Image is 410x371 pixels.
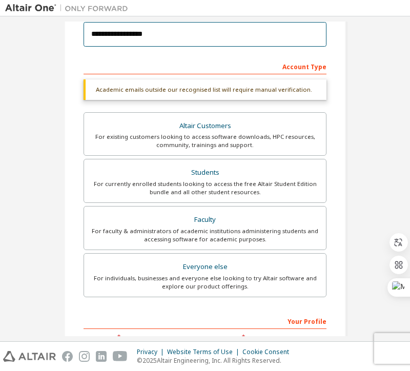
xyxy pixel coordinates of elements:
img: instagram.svg [79,351,90,362]
label: First Name [84,334,202,342]
img: altair_logo.svg [3,351,56,362]
img: facebook.svg [62,351,73,362]
div: Privacy [137,348,167,356]
p: © 2025 Altair Engineering, Inc. All Rights Reserved. [137,356,295,365]
img: youtube.svg [113,351,128,362]
div: Cookie Consent [242,348,295,356]
div: Your Profile [84,313,326,329]
div: Academic emails outside our recognised list will require manual verification. [84,79,326,100]
label: Last Name [208,334,326,342]
div: For faculty & administrators of academic institutions administering students and accessing softwa... [90,227,320,243]
div: For existing customers looking to access software downloads, HPC resources, community, trainings ... [90,133,320,149]
img: Altair One [5,3,133,13]
div: Faculty [90,213,320,227]
div: For currently enrolled students looking to access the free Altair Student Edition bundle and all ... [90,180,320,196]
div: Everyone else [90,260,320,274]
div: Altair Customers [90,119,320,133]
div: For individuals, businesses and everyone else looking to try Altair software and explore our prod... [90,274,320,291]
div: Students [90,166,320,180]
img: linkedin.svg [96,351,107,362]
div: Account Type [84,58,326,74]
div: Website Terms of Use [167,348,242,356]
